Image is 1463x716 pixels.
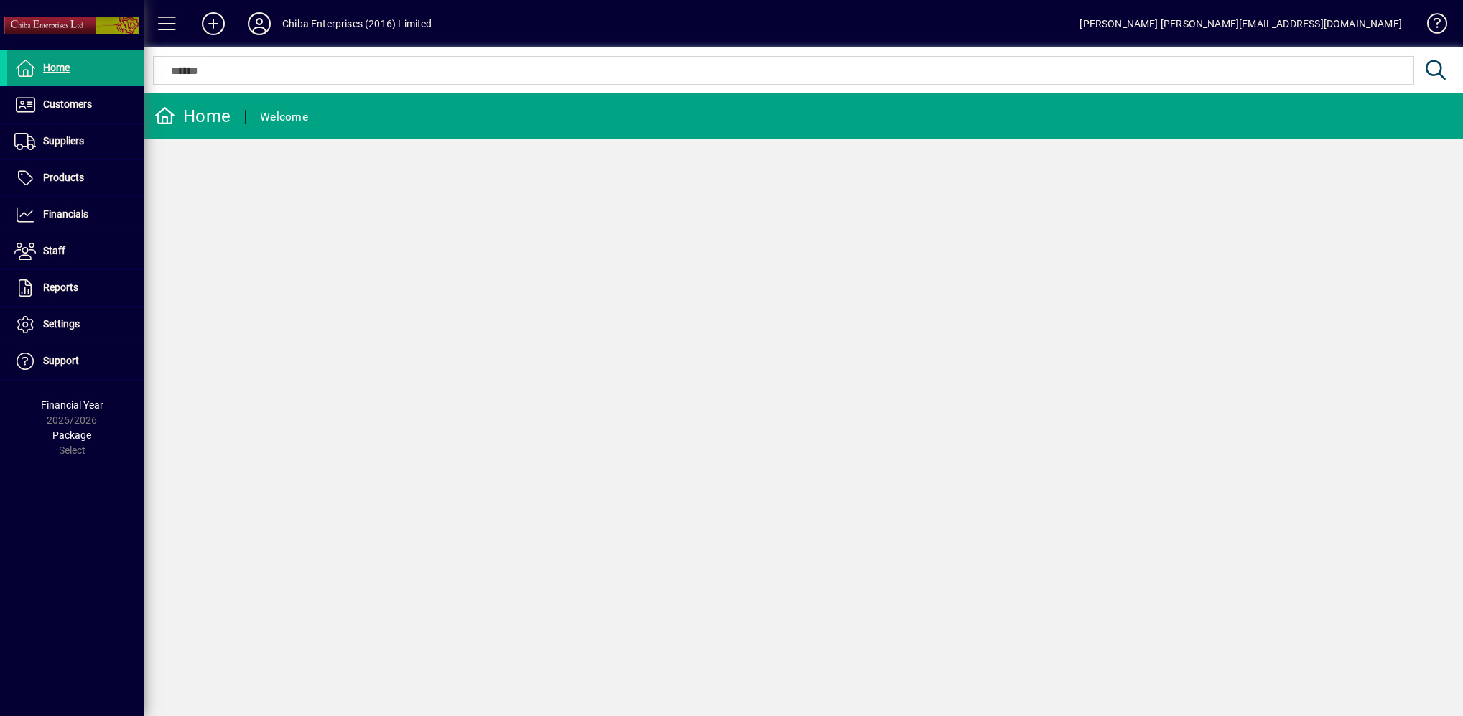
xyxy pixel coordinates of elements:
[43,355,79,366] span: Support
[41,399,103,411] span: Financial Year
[52,429,91,441] span: Package
[43,98,92,110] span: Customers
[7,233,144,269] a: Staff
[1416,3,1445,50] a: Knowledge Base
[260,106,308,129] div: Welcome
[190,11,236,37] button: Add
[7,343,144,379] a: Support
[43,318,80,330] span: Settings
[7,160,144,196] a: Products
[43,62,70,73] span: Home
[43,135,84,147] span: Suppliers
[43,208,88,220] span: Financials
[154,105,231,128] div: Home
[43,172,84,183] span: Products
[7,307,144,343] a: Settings
[43,282,78,293] span: Reports
[7,124,144,159] a: Suppliers
[7,270,144,306] a: Reports
[1079,12,1402,35] div: [PERSON_NAME] [PERSON_NAME][EMAIL_ADDRESS][DOMAIN_NAME]
[7,87,144,123] a: Customers
[7,197,144,233] a: Financials
[43,245,65,256] span: Staff
[282,12,432,35] div: Chiba Enterprises (2016) Limited
[236,11,282,37] button: Profile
